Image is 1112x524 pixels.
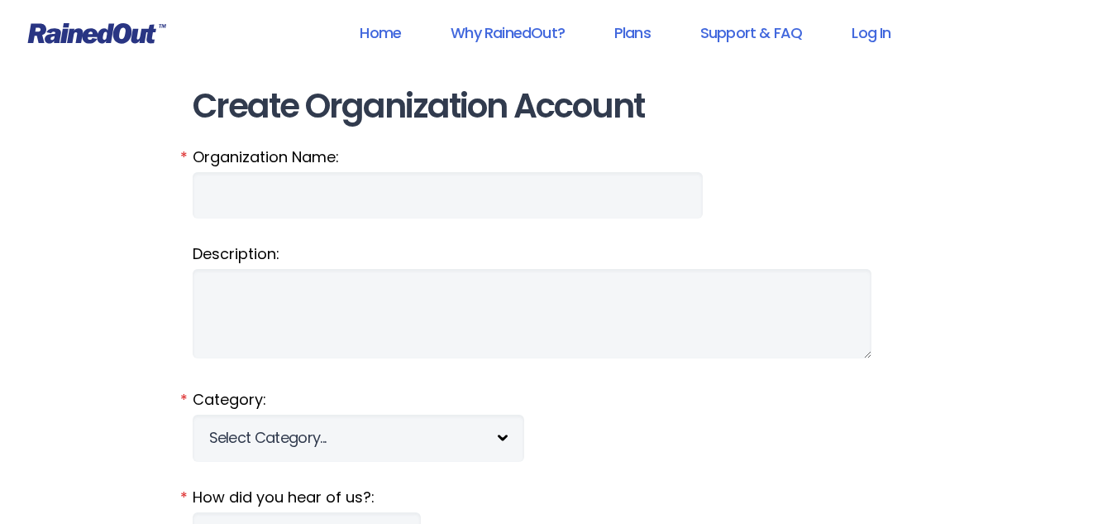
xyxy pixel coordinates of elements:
[193,243,920,265] label: Description:
[429,14,586,51] a: Why RainedOut?
[193,147,920,168] label: Organization Name:
[679,14,823,51] a: Support & FAQ
[193,487,920,508] label: How did you hear of us?:
[193,389,920,411] label: Category:
[338,14,422,51] a: Home
[193,88,920,125] h1: Create Organization Account
[593,14,672,51] a: Plans
[830,14,912,51] a: Log In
